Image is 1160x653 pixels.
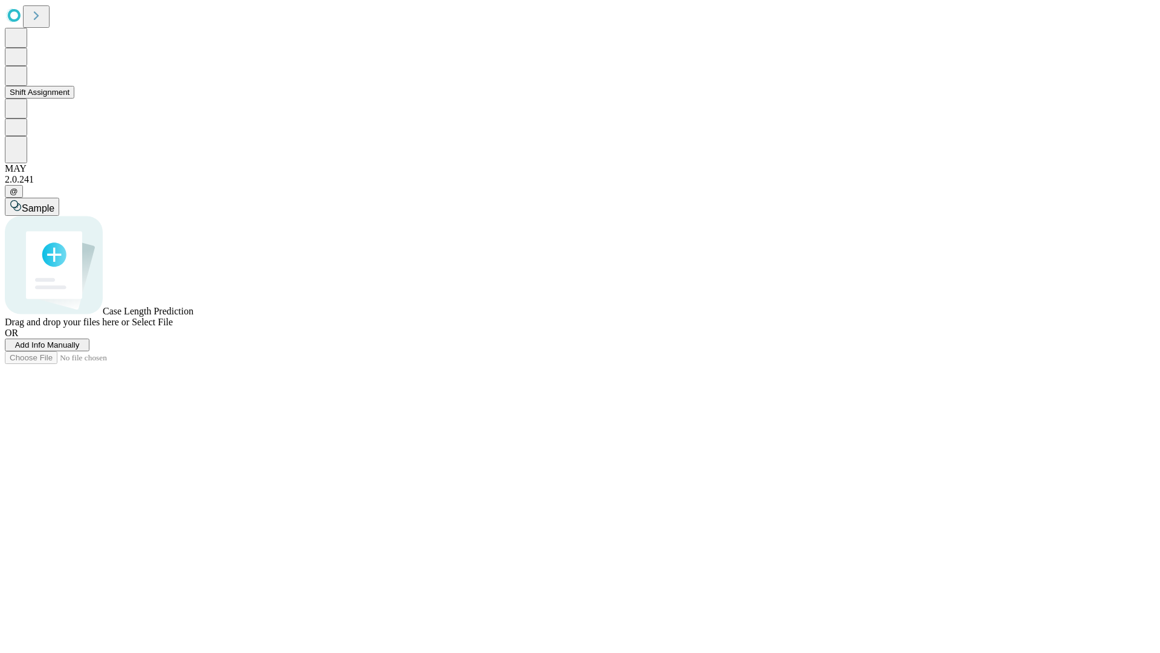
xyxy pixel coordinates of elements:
[22,203,54,213] span: Sample
[5,185,23,198] button: @
[103,306,193,316] span: Case Length Prediction
[10,187,18,196] span: @
[5,317,129,327] span: Drag and drop your files here or
[5,86,74,99] button: Shift Assignment
[5,198,59,216] button: Sample
[5,328,18,338] span: OR
[15,340,80,349] span: Add Info Manually
[132,317,173,327] span: Select File
[5,174,1155,185] div: 2.0.241
[5,163,1155,174] div: MAY
[5,339,89,351] button: Add Info Manually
